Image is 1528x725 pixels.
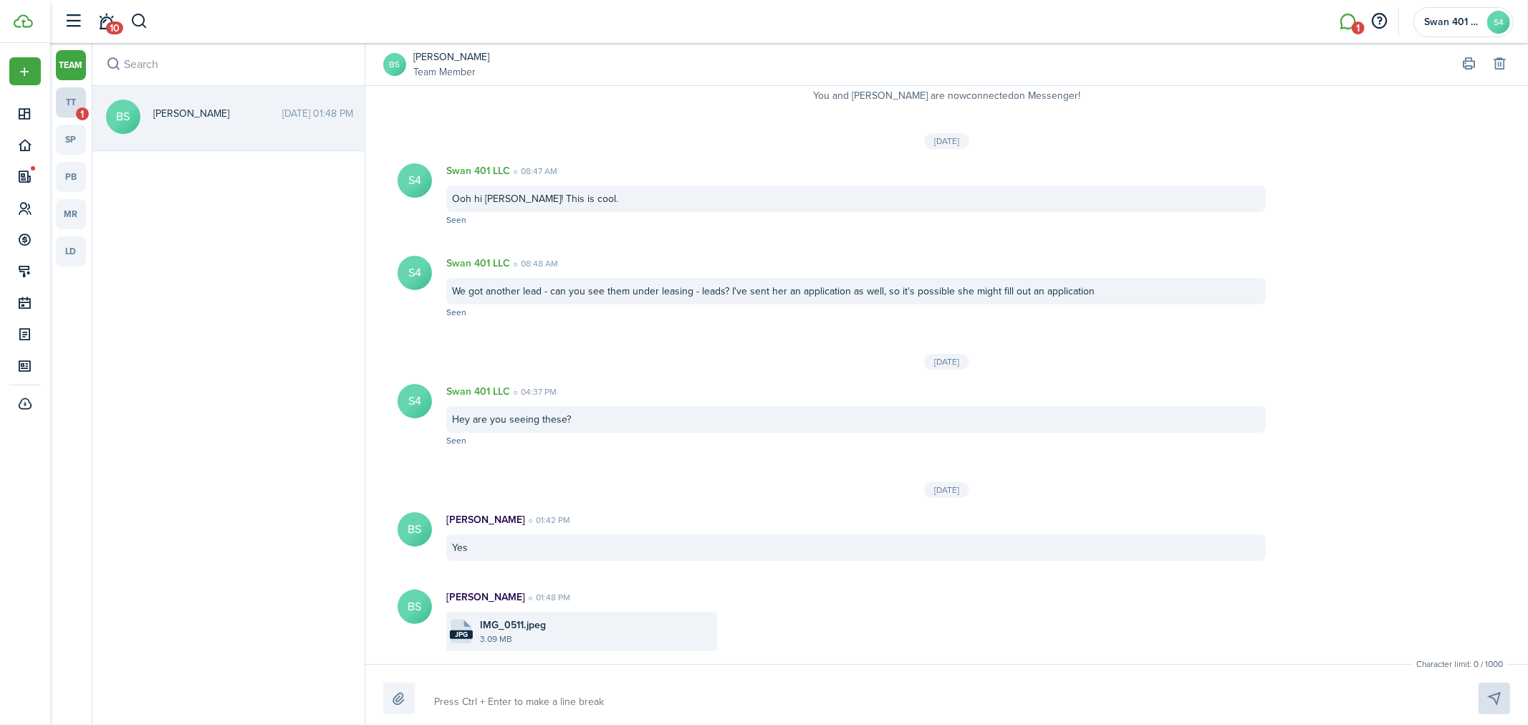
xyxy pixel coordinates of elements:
[398,163,432,198] avatar-text: S4
[1487,11,1510,34] avatar-text: S4
[282,106,353,121] time: [DATE] 01:48 PM
[1368,9,1392,34] button: Open resource center
[104,54,124,75] button: Search
[398,384,432,418] avatar-text: S4
[446,256,510,271] p: Swan 401 LLC
[60,8,87,35] button: Open sidebar
[56,199,86,229] a: mr
[446,590,525,605] p: [PERSON_NAME]
[446,163,510,178] p: Swan 401 LLC
[446,406,1266,433] div: Hey are you seeing these?
[1490,54,1510,75] button: Delete
[398,512,432,547] avatar-text: BS
[92,43,365,85] input: search
[1413,658,1507,671] small: Character limit: 0 / 1000
[510,165,557,178] time: 08:47 AM
[56,162,86,192] a: pb
[480,618,546,633] span: IMG_0511.jpeg
[14,14,33,28] img: TenantCloud
[446,186,1266,212] div: Ooh hi [PERSON_NAME]! This is cool.
[446,306,466,319] span: Seen
[398,256,432,290] avatar-text: S4
[525,591,570,604] time: 01:48 PM
[413,64,489,80] small: Team Member
[450,630,473,639] file-extension: jpg
[106,100,140,134] avatar-text: BS
[394,88,1499,103] p: You and [PERSON_NAME] are now connected on Messenger!
[510,257,558,270] time: 08:48 AM
[924,482,969,498] div: [DATE]
[76,107,89,120] span: 1
[510,385,557,398] time: 04:37 PM
[383,53,406,76] avatar-text: BS
[1459,54,1479,75] button: Print
[56,236,86,267] a: ld
[525,514,570,527] time: 01:42 PM
[446,384,510,399] p: Swan 401 LLC
[56,87,86,117] a: tt
[924,354,969,370] div: [DATE]
[924,133,969,149] div: [DATE]
[153,106,282,121] span: Ben Swan
[446,278,1266,304] div: We got another lead - can you see them under leasing - leads? I've sent her an application as wel...
[480,633,713,645] file-size: 3.09 MB
[9,57,41,85] button: Open menu
[450,620,473,643] file-icon: File
[413,49,489,64] span: Ben Swan
[130,9,148,34] button: Search
[446,213,466,226] span: Seen
[106,21,123,34] span: 10
[56,50,86,80] a: team
[446,512,525,527] p: [PERSON_NAME]
[446,534,1266,561] div: Yes
[398,590,432,624] avatar-text: BS
[1424,17,1481,27] span: Swan 401 LLC
[56,125,86,155] a: sp
[93,4,120,40] a: Notifications
[446,434,466,447] span: Seen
